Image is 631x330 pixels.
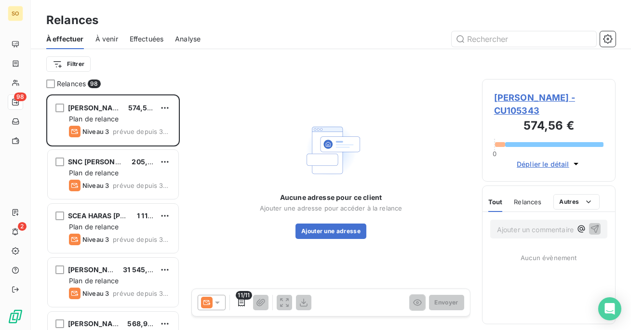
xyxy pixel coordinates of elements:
img: Logo LeanPay [8,309,23,324]
h3: Relances [46,12,98,29]
div: Open Intercom Messenger [598,297,621,320]
span: 98 [88,79,100,88]
span: SNC [PERSON_NAME] [68,158,142,166]
span: [PERSON_NAME] - CU105343 [494,91,604,117]
span: prévue depuis 397 jours [113,182,171,189]
span: À venir [95,34,118,44]
span: Niveau 3 [82,182,109,189]
span: Analyse [175,34,201,44]
span: prévue depuis 397 jours [113,236,171,243]
h3: 574,56 € [494,117,604,136]
div: grid [46,94,180,330]
button: Déplier le détail [514,158,584,170]
span: prévue depuis 397 jours [113,128,171,135]
span: [PERSON_NAME] [68,104,126,112]
span: Niveau 3 [82,236,109,243]
span: 31 545,97 € [123,265,162,274]
span: 205,52 € [132,158,162,166]
button: Envoyer [429,295,464,310]
span: Aucun évènement [521,254,577,262]
span: Plan de relance [69,115,119,123]
div: SO [8,6,23,21]
span: Relances [514,198,541,206]
span: 568,96 € [127,319,158,328]
span: SCEA HARAS [PERSON_NAME] [68,211,171,220]
span: Aucune adresse pour ce client [280,193,382,202]
span: 2 [18,222,27,231]
span: [PERSON_NAME] [68,265,126,274]
button: Filtrer [46,56,91,72]
span: Tout [488,198,503,206]
img: Empty state [300,119,362,181]
span: prévue depuis 397 jours [113,290,171,297]
span: 1 115,71 € [137,211,168,220]
span: Effectuées [130,34,164,44]
input: Rechercher [452,31,596,47]
button: Autres [553,194,600,210]
span: 11/11 [236,291,253,300]
span: Plan de relance [69,169,119,177]
span: À effectuer [46,34,84,44]
span: Niveau 3 [82,290,109,297]
span: [PERSON_NAME] [68,319,126,328]
span: Ajouter une adresse pour accéder à la relance [260,204,403,212]
span: 574,56 € [128,104,158,112]
span: Relances [57,79,86,89]
button: Ajouter une adresse [295,224,366,239]
span: Niveau 3 [82,128,109,135]
span: Plan de relance [69,277,119,285]
span: 0 [493,150,497,158]
span: Déplier le détail [517,159,569,169]
span: 98 [14,92,27,101]
span: Plan de relance [69,223,119,231]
